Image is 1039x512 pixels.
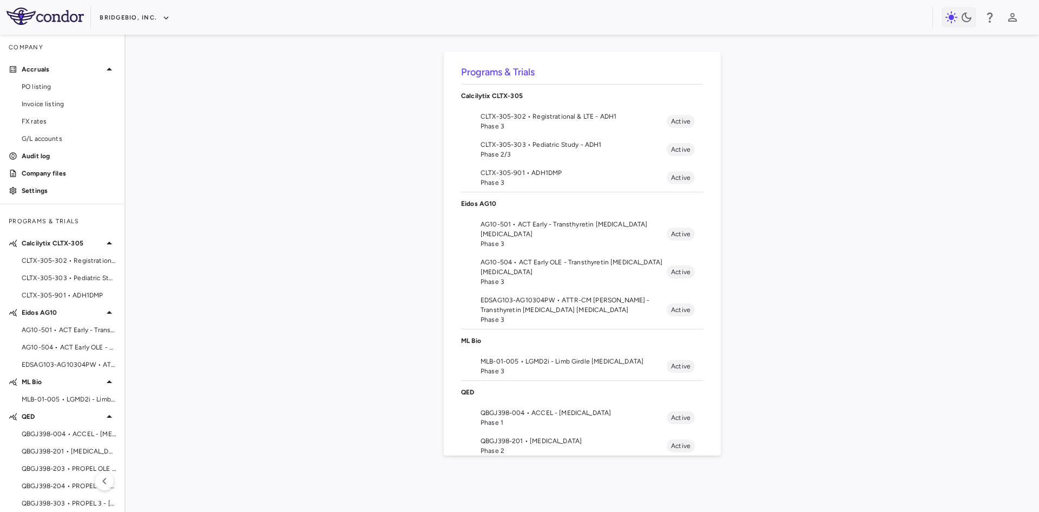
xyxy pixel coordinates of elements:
[461,164,703,192] li: CLTX-305-901 • ADH1DMPPhase 3Active
[461,192,703,215] div: Eidos AG10
[22,99,116,109] span: Invoice listing
[22,64,103,74] p: Accruals
[22,290,116,300] span: CLTX-305-901 • ADH1DMP
[461,352,703,380] li: MLB-01-005 • LGMD2i - Limb Girdle [MEDICAL_DATA]Phase 3Active
[22,116,116,126] span: FX rates
[667,173,695,183] span: Active
[667,229,695,239] span: Active
[22,412,103,422] p: QED
[461,387,703,397] p: QED
[481,295,667,315] span: EDSAG103-AG10304PW • ATTR-CM [PERSON_NAME] - Transthyretin [MEDICAL_DATA] [MEDICAL_DATA]
[481,150,667,159] span: Phase 2/3
[461,85,703,107] div: Calcilytix CLTX-305
[481,315,667,325] span: Phase 3
[461,107,703,135] li: CLTX-305-302 • Registrational & LTE - ADH1Phase 3Active
[481,219,667,239] span: AG10-501 • ACT Early - Transthyretin [MEDICAL_DATA] [MEDICAL_DATA]
[481,277,667,287] span: Phase 3
[461,291,703,329] li: EDSAG103-AG10304PW • ATTR-CM [PERSON_NAME] - Transthyretin [MEDICAL_DATA] [MEDICAL_DATA]Phase 3Ac...
[22,186,116,196] p: Settings
[667,116,695,126] span: Active
[481,140,667,150] span: CLTX-305-303 • Pediatric Study - ADH1
[667,267,695,277] span: Active
[22,446,116,456] span: QBGJ398-201 • [MEDICAL_DATA]
[461,381,703,404] div: QED
[461,91,703,101] p: Calcilytix CLTX-305
[22,151,116,161] p: Audit log
[22,134,116,144] span: G/L accounts
[481,446,667,456] span: Phase 2
[461,336,703,346] p: ML Bio
[22,256,116,265] span: CLTX-305-302 • Registrational & LTE - ADH1
[667,441,695,451] span: Active
[667,361,695,371] span: Active
[22,394,116,404] span: MLB-01-005 • LGMD2i - Limb Girdle [MEDICAL_DATA]
[22,360,116,370] span: EDSAG103-AG10304PW • ATTR-CM [PERSON_NAME] - Transthyretin [MEDICAL_DATA] [MEDICAL_DATA]
[22,481,116,491] span: QBGJ398-204 • PROPEL I&T - [MEDICAL_DATA]
[461,215,703,253] li: AG10-501 • ACT Early - Transthyretin [MEDICAL_DATA] [MEDICAL_DATA]Phase 3Active
[100,9,170,27] button: BridgeBio, Inc.
[22,238,103,248] p: Calcilytix CLTX-305
[481,168,667,178] span: CLTX-305-901 • ADH1DMP
[22,429,116,439] span: QBGJ398-004 • ACCEL - [MEDICAL_DATA]
[22,464,116,474] span: QBGJ398-203 • PROPEL OLE - [MEDICAL_DATA]
[22,377,103,387] p: ML Bio
[481,436,667,446] span: QBGJ398-201 • [MEDICAL_DATA]
[461,404,703,432] li: QBGJ398-004 • ACCEL - [MEDICAL_DATA]Phase 1Active
[461,329,703,352] div: ML Bio
[481,366,667,376] span: Phase 3
[22,273,116,283] span: CLTX-305-303 • Pediatric Study - ADH1
[461,432,703,460] li: QBGJ398-201 • [MEDICAL_DATA]Phase 2Active
[667,305,695,315] span: Active
[481,239,667,249] span: Phase 3
[481,408,667,418] span: QBGJ398-004 • ACCEL - [MEDICAL_DATA]
[22,498,116,508] span: QBGJ398-303 • PROPEL 3 - [MEDICAL_DATA]
[481,121,667,131] span: Phase 3
[22,82,116,92] span: PO listing
[461,135,703,164] li: CLTX-305-303 • Pediatric Study - ADH1Phase 2/3Active
[461,65,703,80] h6: Programs & Trials
[461,253,703,291] li: AG10-504 • ACT Early OLE - Transthyretin [MEDICAL_DATA] [MEDICAL_DATA]Phase 3Active
[481,112,667,121] span: CLTX-305-302 • Registrational & LTE - ADH1
[481,418,667,427] span: Phase 1
[667,413,695,423] span: Active
[667,145,695,154] span: Active
[22,168,116,178] p: Company files
[22,308,103,317] p: Eidos AG10
[481,357,667,366] span: MLB-01-005 • LGMD2i - Limb Girdle [MEDICAL_DATA]
[6,8,84,25] img: logo-full-SnFGN8VE.png
[22,325,116,335] span: AG10-501 • ACT Early - Transthyretin [MEDICAL_DATA] [MEDICAL_DATA]
[481,178,667,187] span: Phase 3
[481,257,667,277] span: AG10-504 • ACT Early OLE - Transthyretin [MEDICAL_DATA] [MEDICAL_DATA]
[22,342,116,352] span: AG10-504 • ACT Early OLE - Transthyretin [MEDICAL_DATA] [MEDICAL_DATA]
[461,199,703,209] p: Eidos AG10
